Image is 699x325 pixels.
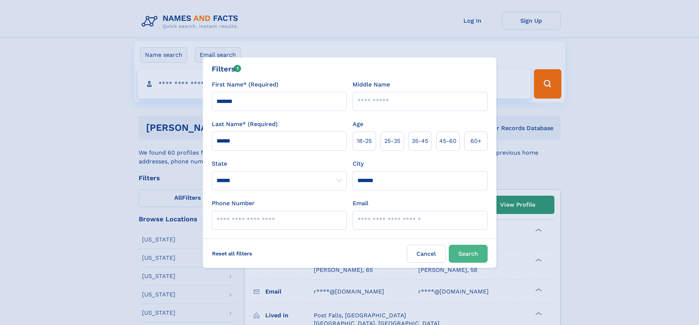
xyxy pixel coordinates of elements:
label: Phone Number [212,199,255,208]
label: First Name* (Required) [212,80,278,89]
label: Last Name* (Required) [212,120,278,129]
div: Filters [212,63,241,74]
label: Email [353,199,368,208]
label: Reset all filters [207,245,257,262]
label: Age [353,120,363,129]
span: 45‑60 [439,137,456,145]
label: State [212,159,347,168]
span: 18‑25 [357,137,372,145]
button: Search [449,245,488,263]
span: 25‑35 [384,137,400,145]
label: Middle Name [353,80,390,89]
label: City [353,159,364,168]
span: 60+ [470,137,481,145]
span: 35‑45 [412,137,428,145]
label: Cancel [407,245,446,263]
